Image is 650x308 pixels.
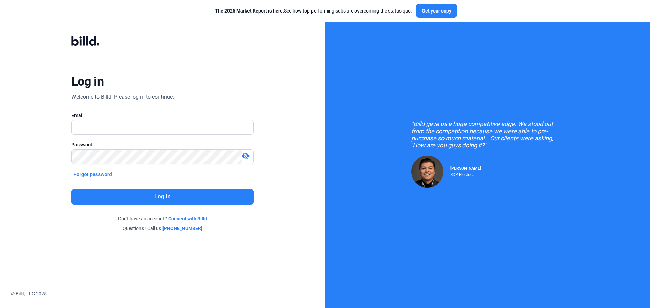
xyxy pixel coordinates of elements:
div: Email [71,112,254,119]
div: "Billd gave us a huge competitive edge. We stood out from the competition because we were able to... [411,120,564,149]
div: Password [71,141,254,148]
div: Log in [71,74,104,89]
a: [PHONE_NUMBER] [162,225,202,232]
button: Get your copy [416,4,457,18]
button: Forgot password [71,171,114,178]
div: Questions? Call us [71,225,254,232]
span: The 2025 Market Report is here: [215,8,284,14]
a: Connect with Billd [168,215,207,222]
div: See how top-performing subs are overcoming the status quo. [215,7,412,14]
div: Welcome to Billd! Please log in to continue. [71,93,174,101]
div: RDP Electrical [450,171,481,177]
button: Log in [71,189,254,205]
mat-icon: visibility_off [242,152,250,160]
div: Don't have an account? [71,215,254,222]
span: [PERSON_NAME] [450,166,481,171]
img: Raul Pacheco [411,156,443,188]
